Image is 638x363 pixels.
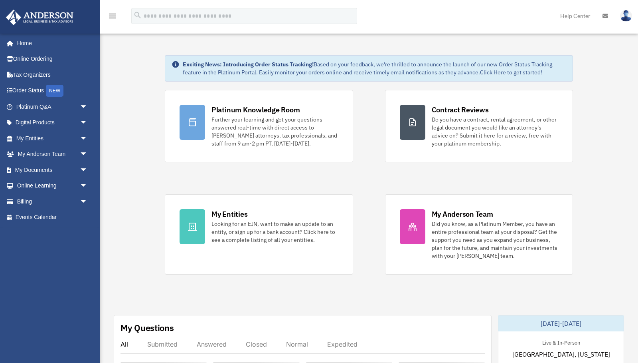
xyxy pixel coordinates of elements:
[211,209,247,219] div: My Entities
[6,115,100,131] a: Digital Productsarrow_drop_down
[6,35,96,51] a: Home
[120,340,128,348] div: All
[246,340,267,348] div: Closed
[183,60,566,76] div: Based on your feedback, we're thrilled to announce the launch of our new Order Status Tracking fe...
[4,10,76,25] img: Anderson Advisors Platinum Portal
[147,340,178,348] div: Submitted
[120,322,174,334] div: My Questions
[108,14,117,21] a: menu
[6,99,100,115] a: Platinum Q&Aarrow_drop_down
[6,193,100,209] a: Billingarrow_drop_down
[620,10,632,22] img: User Pic
[165,90,353,162] a: Platinum Knowledge Room Further your learning and get your questions answered real-time with dire...
[6,146,100,162] a: My Anderson Teamarrow_drop_down
[211,220,338,244] div: Looking for an EIN, want to make an update to an entity, or sign up for a bank account? Click her...
[6,162,100,178] a: My Documentsarrow_drop_down
[211,105,300,115] div: Platinum Knowledge Room
[165,194,353,275] a: My Entities Looking for an EIN, want to make an update to an entity, or sign up for a bank accoun...
[133,11,142,20] i: search
[80,99,96,115] span: arrow_drop_down
[183,61,314,68] strong: Exciting News: Introducing Order Status Tracking!
[80,178,96,194] span: arrow_drop_down
[512,349,610,359] span: [GEOGRAPHIC_DATA], [US_STATE]
[536,338,587,346] div: Live & In-Person
[327,340,358,348] div: Expedited
[432,220,559,260] div: Did you know, as a Platinum Member, you have an entire professional team at your disposal? Get th...
[432,209,493,219] div: My Anderson Team
[6,209,100,225] a: Events Calendar
[211,116,338,148] div: Further your learning and get your questions answered real-time with direct access to [PERSON_NAM...
[80,193,96,210] span: arrow_drop_down
[108,11,117,21] i: menu
[385,90,573,162] a: Contract Reviews Do you have a contract, rental agreement, or other legal document you would like...
[6,178,100,194] a: Online Learningarrow_drop_down
[432,105,489,115] div: Contract Reviews
[432,116,559,148] div: Do you have a contract, rental agreement, or other legal document you would like an attorney's ad...
[6,67,100,83] a: Tax Organizers
[6,51,100,67] a: Online Ordering
[6,83,100,99] a: Order StatusNEW
[286,340,308,348] div: Normal
[46,85,63,97] div: NEW
[80,115,96,131] span: arrow_drop_down
[80,146,96,163] span: arrow_drop_down
[80,130,96,147] span: arrow_drop_down
[6,130,100,146] a: My Entitiesarrow_drop_down
[480,69,542,76] a: Click Here to get started!
[498,315,624,331] div: [DATE]-[DATE]
[385,194,573,275] a: My Anderson Team Did you know, as a Platinum Member, you have an entire professional team at your...
[80,162,96,178] span: arrow_drop_down
[197,340,227,348] div: Answered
